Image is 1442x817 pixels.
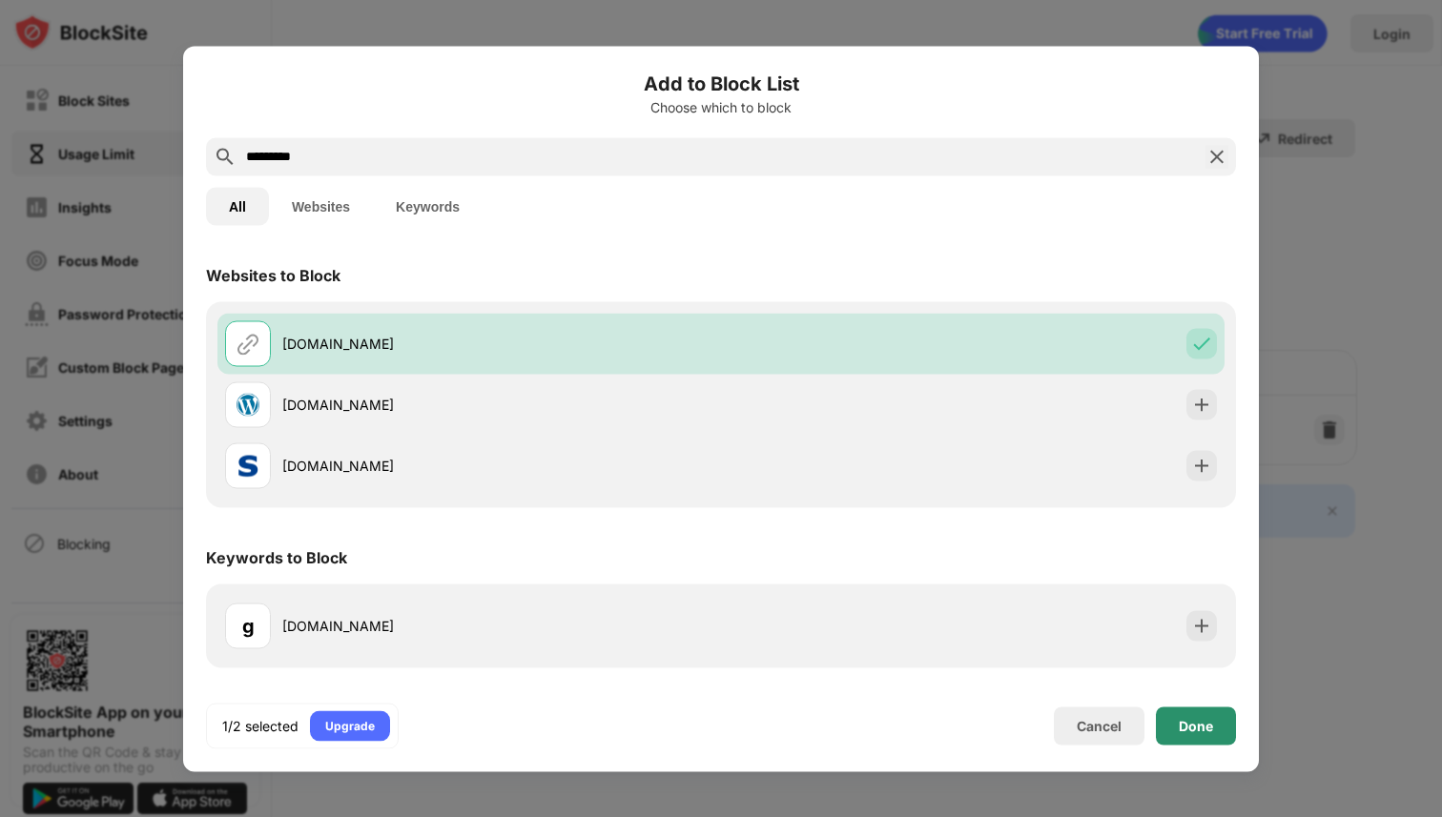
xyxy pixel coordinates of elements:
[282,334,721,354] div: [DOMAIN_NAME]
[237,454,259,477] img: favicons
[325,716,375,735] div: Upgrade
[237,332,259,355] img: url.svg
[206,265,340,284] div: Websites to Block
[206,69,1236,97] h6: Add to Block List
[1077,718,1122,734] div: Cancel
[1179,718,1213,733] div: Done
[282,616,721,636] div: [DOMAIN_NAME]
[206,547,347,566] div: Keywords to Block
[214,145,237,168] img: search.svg
[282,456,721,476] div: [DOMAIN_NAME]
[206,187,269,225] button: All
[206,99,1236,114] div: Choose which to block
[237,393,259,416] img: favicons
[373,187,483,225] button: Keywords
[222,716,299,735] div: 1/2 selected
[1205,145,1228,168] img: search-close
[269,187,373,225] button: Websites
[282,395,721,415] div: [DOMAIN_NAME]
[242,611,255,640] div: g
